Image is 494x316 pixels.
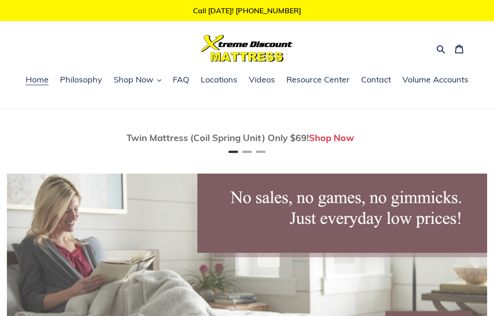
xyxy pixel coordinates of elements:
a: Resource Center [282,73,354,87]
a: Home [21,73,53,87]
span: Volume Accounts [402,74,468,85]
a: Volume Accounts [398,73,473,87]
a: Locations [196,73,242,87]
a: Shop Now [309,132,354,143]
a: Contact [357,73,395,87]
span: Shop Now [114,74,154,85]
span: Philosophy [60,74,102,85]
button: Page 2 [242,151,252,153]
button: Page 1 [229,151,238,153]
span: Home [26,74,49,85]
span: Videos [249,74,275,85]
span: FAQ [173,74,189,85]
button: Shop Now [109,73,166,87]
span: Locations [201,74,237,85]
span: Resource Center [286,74,350,85]
img: Xtreme Discount Mattress [201,35,293,62]
a: FAQ [168,73,194,87]
span: Contact [361,74,391,85]
span: Twin Mattress (Coil Spring Unit) Only $69! [126,132,309,143]
button: Page 3 [256,151,265,153]
a: Videos [244,73,280,87]
a: Philosophy [55,73,107,87]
